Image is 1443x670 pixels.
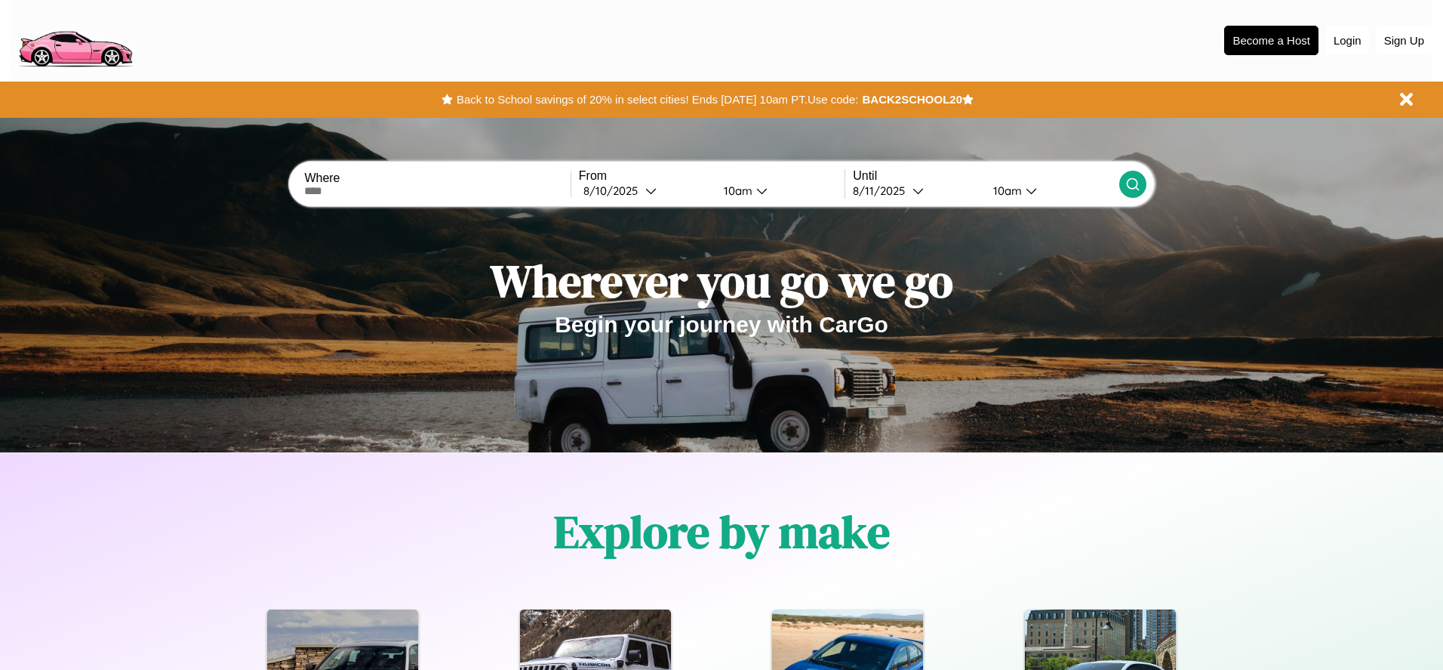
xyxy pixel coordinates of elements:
div: 8 / 10 / 2025 [583,184,645,198]
label: Until [853,169,1118,183]
label: From [579,169,845,183]
label: Where [304,171,570,185]
h1: Explore by make [554,501,890,563]
button: 10am [981,183,1118,199]
div: 10am [716,184,756,198]
img: logo [11,8,139,71]
button: Login [1326,26,1369,54]
div: 8 / 11 / 2025 [853,184,912,198]
div: 10am [986,184,1026,198]
b: BACK2SCHOOL20 [862,93,962,106]
button: Sign Up [1377,26,1432,54]
button: 10am [712,183,845,199]
button: Become a Host [1224,26,1318,55]
button: 8/10/2025 [579,183,712,199]
button: Back to School savings of 20% in select cities! Ends [DATE] 10am PT.Use code: [453,89,862,110]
